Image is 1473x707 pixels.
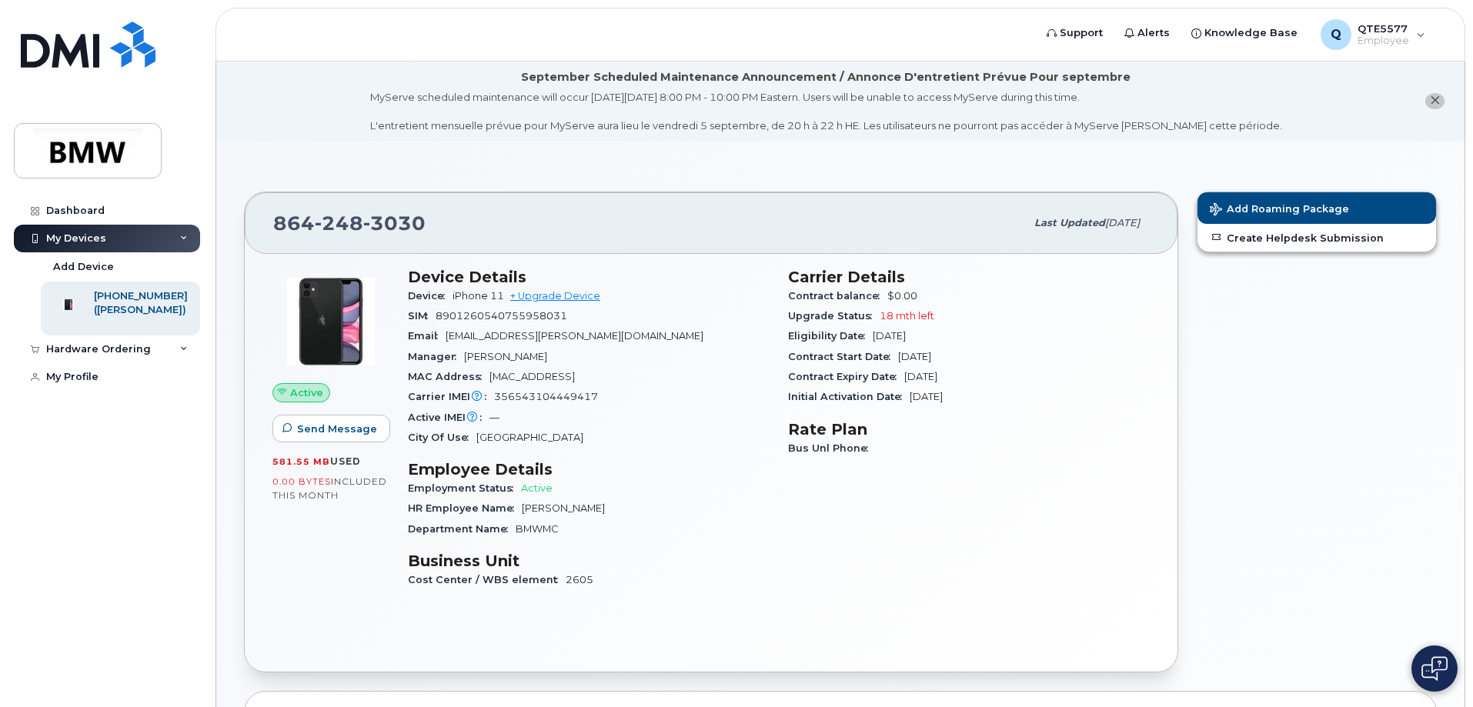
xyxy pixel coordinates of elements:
[788,330,873,342] span: Eligibility Date
[408,351,464,362] span: Manager
[408,482,521,494] span: Employment Status
[408,502,522,514] span: HR Employee Name
[510,290,600,302] a: + Upgrade Device
[408,412,489,423] span: Active IMEI
[873,330,906,342] span: [DATE]
[408,330,446,342] span: Email
[788,442,876,454] span: Bus Unl Phone
[1197,224,1436,252] a: Create Helpdesk Submission
[272,476,331,487] span: 0.00 Bytes
[408,574,566,585] span: Cost Center / WBS element
[788,268,1150,286] h3: Carrier Details
[273,212,426,235] span: 864
[408,371,489,382] span: MAC Address
[272,456,330,467] span: 581.55 MB
[464,351,547,362] span: [PERSON_NAME]
[521,69,1131,85] div: September Scheduled Maintenance Announcement / Annonce D'entretient Prévue Pour septembre
[285,275,377,368] img: iPhone_11.jpg
[408,432,476,443] span: City Of Use
[272,475,387,501] span: included this month
[408,268,770,286] h3: Device Details
[788,290,887,302] span: Contract balance
[408,460,770,479] h3: Employee Details
[370,90,1282,133] div: MyServe scheduled maintenance will occur [DATE][DATE] 8:00 PM - 10:00 PM Eastern. Users will be u...
[880,310,934,322] span: 18 mth left
[788,371,904,382] span: Contract Expiry Date
[516,523,559,535] span: BMWMC
[453,290,504,302] span: iPhone 11
[910,391,943,402] span: [DATE]
[1105,217,1140,228] span: [DATE]
[330,455,361,467] span: used
[788,420,1150,439] h3: Rate Plan
[1210,203,1349,218] span: Add Roaming Package
[788,391,910,402] span: Initial Activation Date
[290,385,323,400] span: Active
[494,391,598,402] span: 356543104449417
[489,412,499,423] span: —
[476,432,583,443] span: [GEOGRAPHIC_DATA]
[446,330,703,342] span: [EMAIL_ADDRESS][PERSON_NAME][DOMAIN_NAME]
[566,574,593,585] span: 2605
[788,310,880,322] span: Upgrade Status
[1421,656,1448,681] img: Open chat
[788,351,898,362] span: Contract Start Date
[272,415,390,442] button: Send Message
[408,290,453,302] span: Device
[315,212,363,235] span: 248
[408,310,436,322] span: SIM
[489,371,575,382] span: [MAC_ADDRESS]
[436,310,567,322] span: 8901260540755958031
[904,371,937,382] span: [DATE]
[363,212,426,235] span: 3030
[1197,192,1436,224] button: Add Roaming Package
[408,552,770,570] h3: Business Unit
[1034,217,1105,228] span: Last updated
[898,351,931,362] span: [DATE]
[1425,93,1445,109] button: close notification
[887,290,917,302] span: $0.00
[521,482,553,494] span: Active
[408,391,494,402] span: Carrier IMEI
[408,523,516,535] span: Department Name
[522,502,605,514] span: [PERSON_NAME]
[297,422,377,436] span: Send Message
